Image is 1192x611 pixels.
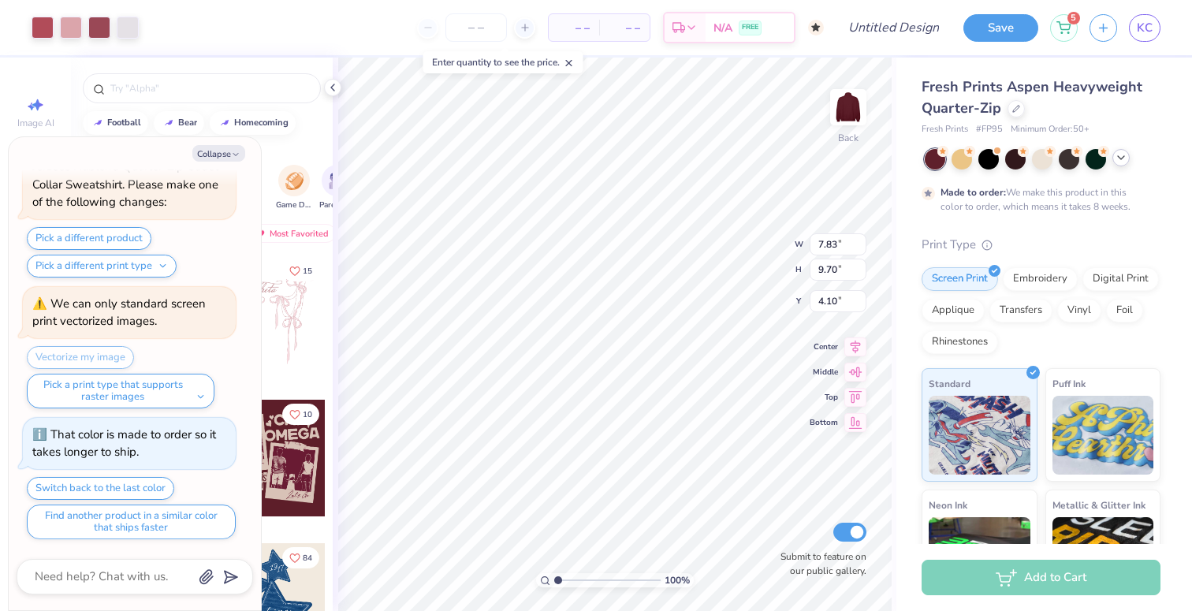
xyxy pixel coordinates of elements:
div: homecoming [234,118,289,127]
button: homecoming [210,111,296,135]
input: – – [445,13,507,42]
span: 15 [303,267,312,275]
span: 100 % [665,573,690,587]
span: – – [609,20,640,36]
label: Submit to feature on our public gallery. [772,550,866,578]
div: Foil [1106,299,1143,322]
div: That color is made to order so it takes longer to ship. [32,427,216,460]
span: – – [558,20,590,36]
span: 10 [303,411,312,419]
img: Metallic & Glitter Ink [1052,517,1154,596]
span: Center [810,341,838,352]
span: Metallic & Glitter Ink [1052,497,1145,513]
span: Fresh Prints [922,123,968,136]
div: Most Favorited [247,224,336,243]
button: bear [154,111,204,135]
button: Pick a print type that supports raster images [27,374,214,408]
span: Parent's Weekend [319,199,356,211]
span: Fresh Prints Aspen Heavyweight Quarter-Zip [922,77,1142,117]
img: trend_line.gif [91,118,104,128]
div: We can only standard screen print vectorized images. [32,296,206,330]
input: Try "Alpha" [109,80,311,96]
img: Back [833,91,864,123]
div: Embroidery [1003,267,1078,291]
input: Untitled Design [836,12,952,43]
div: Back [838,131,859,145]
span: Image AI [17,117,54,129]
button: Find another product in a similar color that ships faster [27,505,236,539]
button: Collapse [192,145,245,162]
img: trend_line.gif [162,118,175,128]
div: bear [178,118,197,127]
img: Standard [929,396,1030,475]
button: Like [282,260,319,281]
span: Middle [810,367,838,378]
div: Screen Print [922,267,998,291]
div: filter for Game Day [276,165,312,211]
span: Puff Ink [1052,375,1086,392]
button: Switch back to the last color [27,477,174,500]
div: Applique [922,299,985,322]
button: Like [282,404,319,425]
img: Puff Ink [1052,396,1154,475]
button: Pick a different print type [27,255,177,278]
div: filter for Parent's Weekend [319,165,356,211]
span: 84 [303,554,312,562]
img: Parent's Weekend Image [329,172,347,190]
button: filter button [319,165,356,211]
span: Neon Ink [929,497,967,513]
span: 5 [1067,12,1080,24]
img: Neon Ink [929,517,1030,596]
span: Standard [929,375,970,392]
button: Save [963,14,1038,42]
button: football [83,111,148,135]
div: Vinyl [1057,299,1101,322]
span: Game Day [276,199,312,211]
div: football [107,118,141,127]
span: # FP95 [976,123,1003,136]
div: Digital Print [1082,267,1159,291]
div: We make this product in this color to order, which means it takes 8 weeks. [941,185,1134,214]
div: Enter quantity to see the price. [423,51,583,73]
button: filter button [276,165,312,211]
span: Minimum Order: 50 + [1011,123,1090,136]
span: Bottom [810,417,838,428]
button: Pick a different product [27,227,151,250]
strong: Made to order: [941,186,1006,199]
span: Top [810,392,838,403]
a: KC [1129,14,1160,42]
div: Rhinestones [922,330,998,354]
span: FREE [742,22,758,33]
div: Transfers [989,299,1052,322]
img: Game Day Image [285,172,304,190]
span: KC [1137,19,1153,37]
img: trend_line.gif [218,118,231,128]
button: Like [282,547,319,568]
span: N/A [713,20,732,36]
div: Print Type [922,236,1160,254]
